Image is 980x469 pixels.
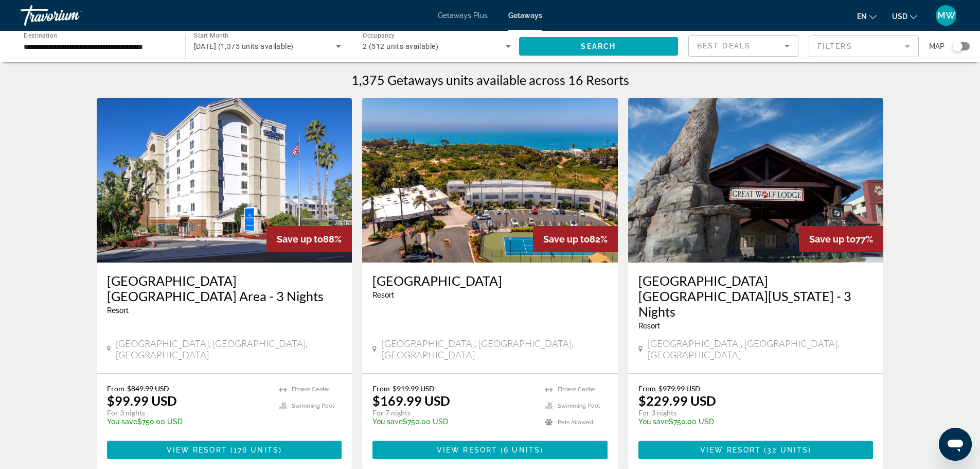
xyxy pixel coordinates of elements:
p: $169.99 USD [372,393,450,408]
p: For 3 nights [638,408,863,418]
span: View Resort [167,446,227,454]
span: ( ) [227,446,282,454]
button: User Menu [933,5,959,26]
mat-select: Sort by [697,40,790,52]
span: From [638,384,656,393]
div: 88% [266,226,352,252]
span: [GEOGRAPHIC_DATA], [GEOGRAPHIC_DATA], [GEOGRAPHIC_DATA] [382,338,608,360]
span: View Resort [437,446,497,454]
span: ( ) [497,446,543,454]
span: 2 (512 units available) [363,42,438,50]
a: Getaways Plus [438,11,488,20]
p: $750.00 USD [107,418,270,426]
img: RY24E01X.jpg [97,98,352,263]
span: Save up to [543,234,590,245]
a: Travorium [21,2,123,29]
span: Occupancy [363,32,395,39]
iframe: Button to launch messaging window [939,428,972,461]
p: $229.99 USD [638,393,716,408]
span: [DATE] (1,375 units available) [194,42,294,50]
span: $919.99 USD [393,384,435,393]
span: $979.99 USD [658,384,701,393]
span: 6 units [504,446,540,454]
span: View Resort [700,446,761,454]
button: Filter [809,35,919,58]
span: 176 units [234,446,279,454]
span: ( ) [761,446,811,454]
span: Destination [24,31,57,39]
span: 32 units [767,446,808,454]
span: Save up to [809,234,856,245]
p: For 7 nights [372,408,535,418]
p: $99.99 USD [107,393,177,408]
a: [GEOGRAPHIC_DATA] [372,273,608,288]
span: Resort [372,291,394,299]
span: Best Deals [697,42,751,50]
a: [GEOGRAPHIC_DATA] [GEOGRAPHIC_DATA] Area - 3 Nights [107,273,342,304]
span: You save [638,418,669,426]
button: View Resort(6 units) [372,441,608,459]
span: USD [892,12,907,21]
span: Resort [638,322,660,330]
span: [GEOGRAPHIC_DATA], [GEOGRAPHIC_DATA], [GEOGRAPHIC_DATA] [116,338,342,360]
h1: 1,375 Getaways units available across 16 Resorts [351,72,629,88]
span: Fitness Center [292,386,330,393]
p: $750.00 USD [638,418,863,426]
a: Getaways [508,11,542,20]
button: View Resort(176 units) [107,441,342,459]
span: Swimming Pool [558,403,600,409]
span: Map [929,39,945,54]
span: Search [581,42,616,50]
span: From [372,384,390,393]
span: You save [107,418,137,426]
div: 77% [799,226,883,252]
span: $849.99 USD [127,384,169,393]
button: View Resort(32 units) [638,441,874,459]
p: For 3 nights [107,408,270,418]
span: en [857,12,867,21]
span: MW [937,10,955,21]
span: Start Month [194,32,228,39]
span: [GEOGRAPHIC_DATA], [GEOGRAPHIC_DATA], [GEOGRAPHIC_DATA] [648,338,874,360]
span: Pets Allowed [558,419,593,426]
a: [GEOGRAPHIC_DATA] [GEOGRAPHIC_DATA][US_STATE] - 3 Nights [638,273,874,319]
span: You save [372,418,403,426]
p: $750.00 USD [372,418,535,426]
div: 82% [533,226,618,252]
button: Change currency [892,9,917,24]
button: Change language [857,9,877,24]
img: 0511O01X.jpg [362,98,618,263]
button: Search [519,37,679,56]
span: From [107,384,124,393]
img: RP71E01X.jpg [628,98,884,263]
span: Resort [107,306,129,315]
span: Swimming Pool [292,403,334,409]
span: Save up to [277,234,323,245]
span: Fitness Center [558,386,596,393]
